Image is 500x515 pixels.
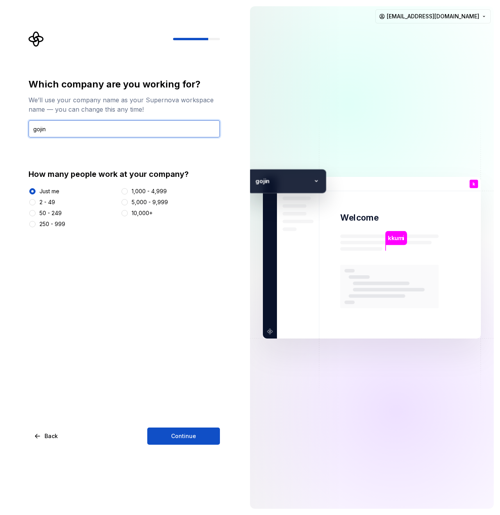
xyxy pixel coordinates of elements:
p: Welcome [340,212,379,223]
div: 250 - 999 [39,220,65,228]
p: k [473,182,475,186]
span: Continue [171,432,196,440]
div: Just me [39,187,59,195]
span: Back [45,432,58,440]
p: kkumi [388,233,404,242]
div: How many people work at your company? [29,169,220,180]
svg: Supernova Logo [29,31,44,47]
p: g [251,176,259,186]
div: 50 - 249 [39,209,62,217]
p: ojin [259,176,311,186]
div: 2 - 49 [39,198,55,206]
div: 1,000 - 4,999 [132,187,167,195]
span: [EMAIL_ADDRESS][DOMAIN_NAME] [387,12,479,20]
input: Company name [29,120,220,137]
div: 5,000 - 9,999 [132,198,168,206]
button: [EMAIL_ADDRESS][DOMAIN_NAME] [375,9,491,23]
button: Back [29,428,64,445]
div: Which company are you working for? [29,78,220,91]
div: We’ll use your company name as your Supernova workspace name — you can change this any time! [29,95,220,114]
div: 10,000+ [132,209,153,217]
button: Continue [147,428,220,445]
